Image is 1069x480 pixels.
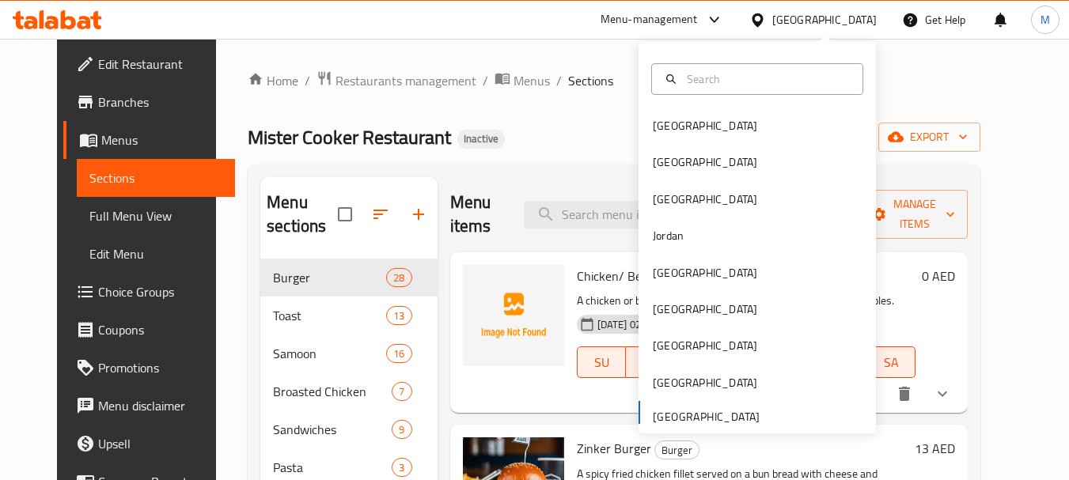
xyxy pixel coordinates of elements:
[591,317,679,332] span: [DATE] 02:01 PM
[626,346,674,378] button: MO
[63,311,236,349] a: Coupons
[568,71,613,90] span: Sections
[89,168,223,187] span: Sections
[400,195,438,233] button: Add section
[874,351,909,374] span: SA
[63,273,236,311] a: Choice Groups
[273,420,392,439] span: Sandwiches
[98,320,223,339] span: Coupons
[524,201,711,229] input: search
[577,437,651,460] span: Zinker Burger
[885,375,923,413] button: delete
[891,127,968,147] span: export
[483,71,488,90] li: /
[260,297,438,334] div: Toast13
[305,71,310,90] li: /
[450,191,506,238] h2: Menu items
[653,374,757,391] div: [GEOGRAPHIC_DATA]
[98,282,223,301] span: Choice Groups
[273,344,386,363] span: Samoon
[862,190,968,239] button: Manage items
[653,300,757,318] div: [GEOGRAPHIC_DATA]
[653,337,757,354] div: [GEOGRAPHIC_DATA]
[923,375,961,413] button: show more
[386,344,411,363] div: items
[392,422,411,437] span: 9
[392,460,411,475] span: 3
[601,10,698,29] div: Menu-management
[77,235,236,273] a: Edit Menu
[63,45,236,83] a: Edit Restaurant
[495,70,550,91] a: Menus
[653,191,757,208] div: [GEOGRAPHIC_DATA]
[386,268,411,287] div: items
[77,197,236,235] a: Full Menu View
[63,387,236,425] a: Menu disclaimer
[98,434,223,453] span: Upsell
[273,458,392,477] span: Pasta
[260,259,438,297] div: Burger28
[577,264,692,288] span: Chicken/ Beef Burger
[386,306,411,325] div: items
[392,384,411,399] span: 7
[655,441,699,459] span: Burger
[260,410,438,448] div: Sandwiches9
[98,55,223,74] span: Edit Restaurant
[457,130,505,149] div: Inactive
[317,70,476,91] a: Restaurants management
[267,191,338,238] h2: Menu sections
[392,420,411,439] div: items
[77,159,236,197] a: Sections
[89,244,223,263] span: Edit Menu
[63,425,236,463] a: Upsell
[260,372,438,410] div: Broasted Chicken7
[577,346,626,378] button: SU
[653,153,757,171] div: [GEOGRAPHIC_DATA]
[248,119,451,155] span: Mister Cooker Restaurant
[89,206,223,225] span: Full Menu View
[63,349,236,387] a: Promotions
[362,195,400,233] span: Sort sections
[98,396,223,415] span: Menu disclaimer
[248,70,980,91] nav: breadcrumb
[328,198,362,231] span: Select all sections
[98,358,223,377] span: Promotions
[577,291,916,311] p: A chicken or beef patty served on a bun bread with fresh vegetables.
[335,71,476,90] span: Restaurants management
[933,384,952,403] svg: Show Choices
[632,351,668,374] span: MO
[653,117,757,134] div: [GEOGRAPHIC_DATA]
[654,440,699,459] div: Burger
[101,130,223,149] span: Menus
[514,71,550,90] span: Menus
[273,382,392,401] span: Broasted Chicken
[922,265,955,287] h6: 0 AED
[392,458,411,477] div: items
[653,227,684,244] div: Jordan
[915,437,955,459] h6: 13 AED
[463,265,564,366] img: Chicken/ Beef Burger
[63,83,236,121] a: Branches
[260,334,438,372] div: Samoon16
[273,268,386,287] span: Burger
[392,382,411,401] div: items
[1041,11,1050,28] span: M
[878,123,980,152] button: export
[387,270,411,285] span: 28
[248,71,298,90] a: Home
[772,11,877,28] div: [GEOGRAPHIC_DATA]
[867,346,915,378] button: SA
[387,308,411,323] span: 13
[556,71,562,90] li: /
[680,70,853,88] input: Search
[273,306,386,325] span: Toast
[98,93,223,111] span: Branches
[63,121,236,159] a: Menus
[874,195,955,234] span: Manage items
[653,264,757,282] div: [GEOGRAPHIC_DATA]
[457,132,505,146] span: Inactive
